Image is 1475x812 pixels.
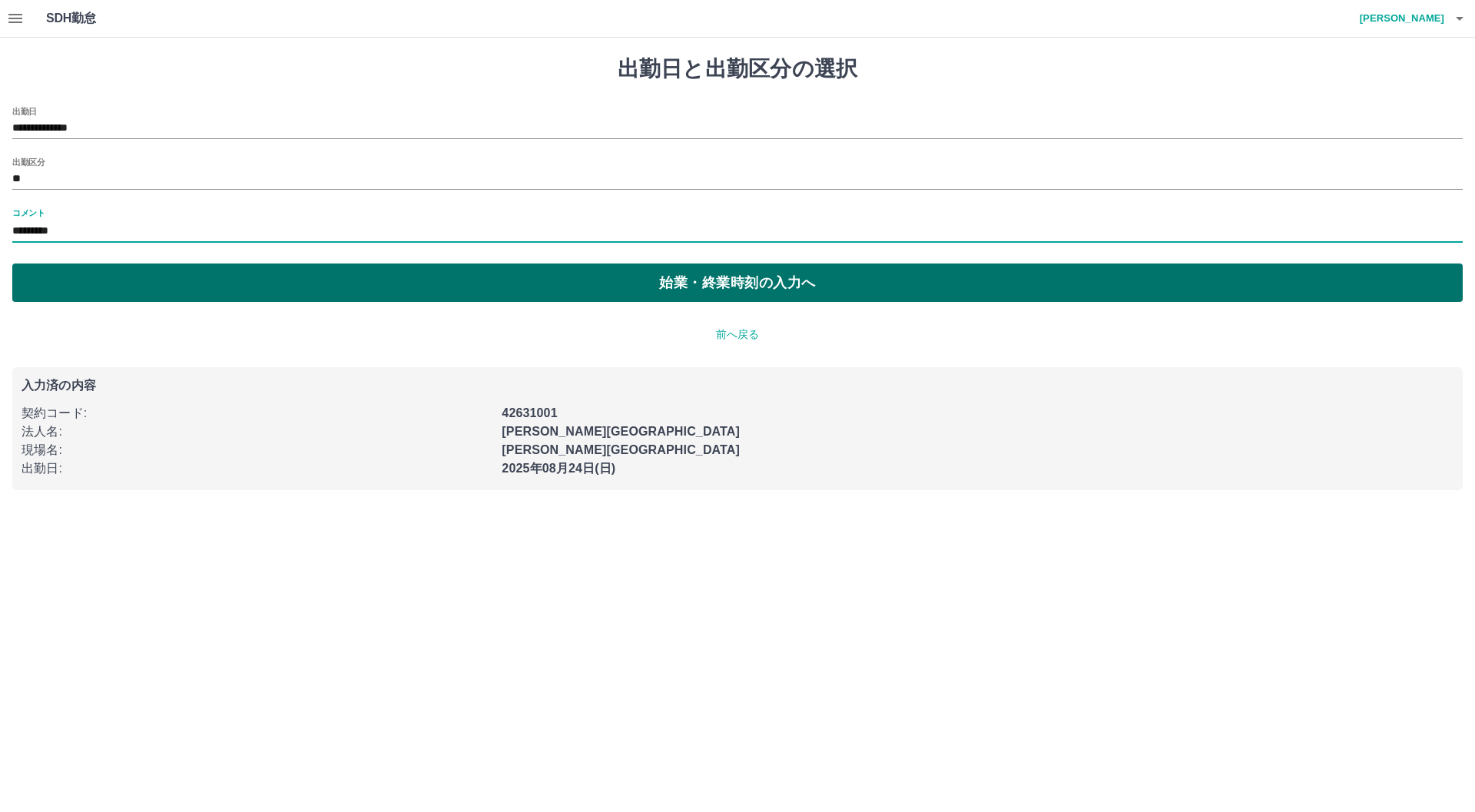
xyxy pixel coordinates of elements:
p: 契約コード : [22,404,492,423]
h1: 出勤日と出勤区分の選択 [12,56,1463,82]
button: 始業・終業時刻の入力へ [12,263,1463,302]
b: 42631001 [502,406,557,419]
b: 2025年08月24日(日) [502,462,615,475]
p: 前へ戻る [12,326,1463,343]
label: 出勤日 [12,105,37,117]
b: [PERSON_NAME][GEOGRAPHIC_DATA] [502,425,740,438]
label: 出勤区分 [12,156,45,167]
b: [PERSON_NAME][GEOGRAPHIC_DATA] [502,443,740,456]
p: 現場名 : [22,441,492,459]
p: 法人名 : [22,423,492,441]
p: 入力済の内容 [22,379,1453,392]
p: 出勤日 : [22,459,492,478]
label: コメント [12,207,45,218]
